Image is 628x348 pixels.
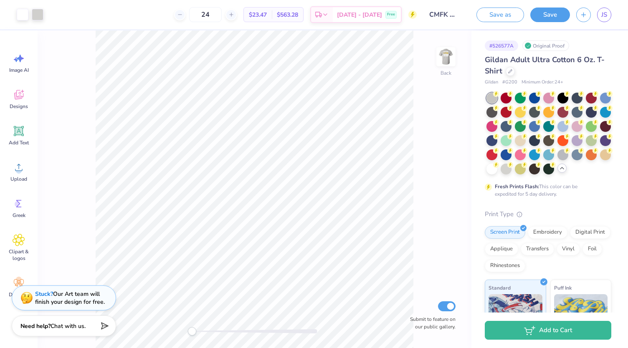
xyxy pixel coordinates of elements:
[13,212,25,219] span: Greek
[51,322,86,330] span: Chat with us.
[554,283,572,292] span: Puff Ink
[485,79,498,86] span: Gildan
[249,10,267,19] span: $23.47
[601,10,607,20] span: JS
[35,290,53,298] strong: Stuck?
[9,291,29,298] span: Decorate
[485,226,525,239] div: Screen Print
[485,40,518,51] div: # 526577A
[485,260,525,272] div: Rhinestones
[570,226,610,239] div: Digital Print
[597,8,611,22] a: JS
[530,8,570,22] button: Save
[489,283,511,292] span: Standard
[438,48,454,65] img: Back
[554,294,608,336] img: Puff Ink
[495,183,539,190] strong: Fresh Prints Flash:
[189,7,222,22] input: – –
[485,321,611,340] button: Add to Cart
[557,243,580,255] div: Vinyl
[582,243,602,255] div: Foil
[9,67,29,73] span: Image AI
[521,243,554,255] div: Transfers
[35,290,105,306] div: Our Art team will finish your design for free.
[495,183,598,198] div: This color can be expedited for 5 day delivery.
[9,139,29,146] span: Add Text
[10,103,28,110] span: Designs
[337,10,382,19] span: [DATE] - [DATE]
[485,209,611,219] div: Print Type
[485,243,518,255] div: Applique
[528,226,567,239] div: Embroidery
[502,79,517,86] span: # G200
[10,176,27,182] span: Upload
[423,6,464,23] input: Untitled Design
[387,12,395,18] span: Free
[405,315,456,330] label: Submit to feature on our public gallery.
[188,327,196,335] div: Accessibility label
[522,79,563,86] span: Minimum Order: 24 +
[277,10,298,19] span: $563.28
[522,40,569,51] div: Original Proof
[485,55,605,76] span: Gildan Adult Ultra Cotton 6 Oz. T-Shirt
[20,322,51,330] strong: Need help?
[441,69,451,77] div: Back
[5,248,33,262] span: Clipart & logos
[476,8,524,22] button: Save as
[489,294,542,336] img: Standard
